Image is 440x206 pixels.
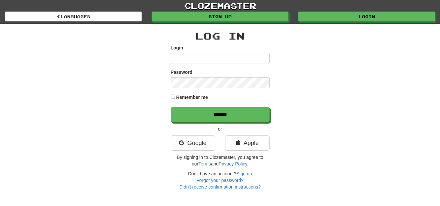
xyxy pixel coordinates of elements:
[225,135,270,151] a: Apple
[171,44,183,51] label: Login
[152,12,288,21] a: Sign up
[176,94,208,101] label: Remember me
[171,69,192,75] label: Password
[171,126,270,132] p: or
[298,12,435,21] a: Login
[171,170,270,190] div: Don't have an account?
[198,161,211,166] a: Terms
[171,154,270,167] p: By signing in to Clozemaster, you agree to our and .
[196,178,244,183] a: Forgot your password?
[219,161,247,166] a: Privacy Policy
[236,171,252,176] a: Sign up
[171,30,270,41] h2: Log In
[171,135,215,151] a: Google
[5,12,142,21] a: Languages
[179,184,261,190] a: Didn't receive confirmation instructions?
